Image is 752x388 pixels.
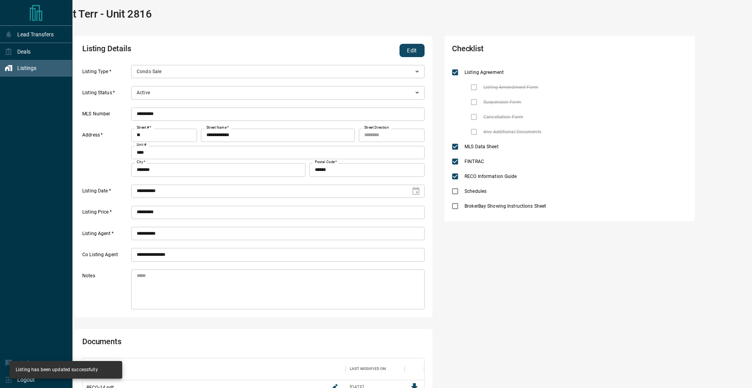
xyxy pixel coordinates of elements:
label: Notes [82,273,129,309]
label: Listing Status [82,90,129,100]
div: Last Modified On [346,358,405,380]
span: Schedules [463,188,488,195]
span: MLS Data Sheet [463,143,501,150]
span: Cancellation Form [481,113,525,120]
label: Listing Date [82,188,129,198]
div: Active [131,86,425,99]
div: Listing has been updated successfully [16,363,98,376]
span: RECO Information Guide [463,173,519,180]
label: Street Direction [364,125,389,130]
div: Filename [87,358,106,380]
label: Listing Price [82,209,129,219]
span: FINTRAC [463,158,486,165]
h2: Checklist [452,44,593,57]
label: Address [82,132,129,176]
div: Filename [83,358,346,380]
label: Unit # [137,142,146,147]
span: Any Additional Documents [481,128,543,135]
div: Last Modified On [350,358,386,380]
span: Listing Amendment Form [481,84,540,91]
div: Condo Sale [131,65,425,78]
label: Listing Type [82,68,129,79]
h2: Listing Details [82,44,287,57]
label: City [137,160,145,165]
span: Listing Agreement [463,69,506,76]
label: Postal Code [315,160,337,165]
button: Edit [399,44,425,57]
label: Listing Agent [82,230,129,241]
h1: 15 Iceboat Terr - Unit 2816 [27,8,152,20]
label: MLS Number [82,111,129,121]
span: BrokerBay Showing Instructions Sheet [463,203,548,210]
label: Street Name [206,125,229,130]
label: Street # [137,125,151,130]
span: Suspension Form [481,99,523,106]
h2: Documents [82,337,287,350]
label: Co Listing Agent [82,251,129,262]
